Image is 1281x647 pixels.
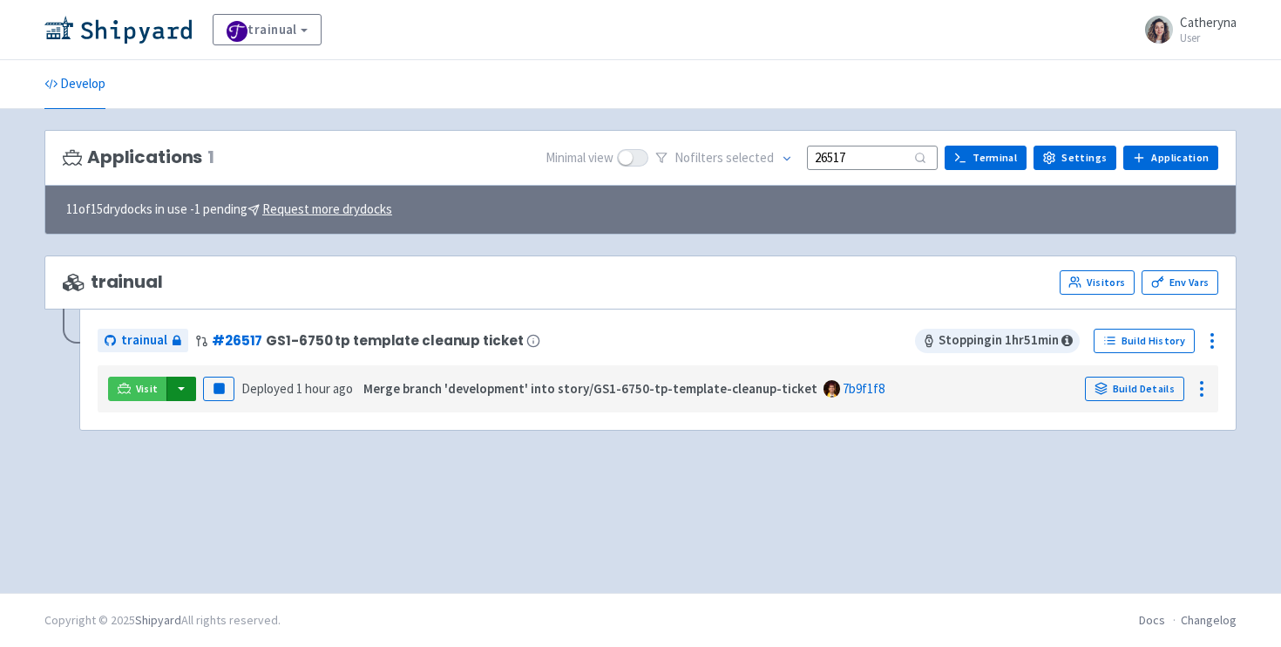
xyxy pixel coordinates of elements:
span: Stopping in 1 hr 51 min [915,329,1080,353]
span: Visit [136,382,159,396]
span: No filter s [674,148,774,168]
span: 1 [207,147,214,167]
span: Minimal view [546,148,613,168]
u: Request more drydocks [262,201,392,217]
a: Shipyard [135,612,181,628]
a: Application [1123,146,1218,170]
div: Copyright © 2025 All rights reserved. [44,611,281,630]
a: Develop [44,60,105,109]
a: trainual [213,14,322,45]
img: Shipyard logo [44,16,192,44]
a: Visitors [1060,270,1135,295]
a: Env Vars [1142,270,1218,295]
a: trainual [98,329,188,352]
span: GS1-6750 tp template cleanup ticket [266,333,523,348]
time: 1 hour ago [296,380,353,397]
a: Terminal [945,146,1027,170]
span: trainual [63,272,163,292]
a: Settings [1034,146,1116,170]
button: Pause [203,377,234,401]
a: Catheryna User [1135,16,1237,44]
span: trainual [121,330,167,351]
span: selected [726,149,774,166]
span: 11 of 15 drydocks in use - 1 pending [66,200,392,220]
a: Docs [1139,612,1165,628]
span: Deployed [241,380,353,397]
small: User [1180,32,1237,44]
a: Visit [108,377,167,401]
span: Catheryna [1180,14,1237,31]
a: #26517 [212,331,262,350]
a: Build History [1094,329,1195,353]
a: 7b9f1f8 [843,380,884,397]
h3: Applications [63,147,214,167]
a: Build Details [1085,377,1184,401]
input: Search... [807,146,938,169]
a: Changelog [1181,612,1237,628]
strong: Merge branch 'development' into story/GS1-6750-tp-template-cleanup-ticket [363,380,817,397]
